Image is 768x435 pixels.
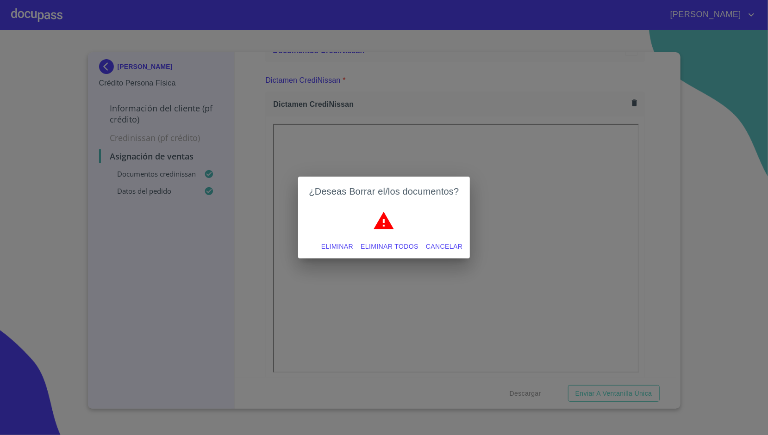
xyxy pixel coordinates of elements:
span: Eliminar todos [361,241,418,252]
span: Cancelar [426,241,462,252]
button: Cancelar [422,238,466,255]
button: Eliminar todos [357,238,422,255]
h2: ¿Deseas Borrar el/los documentos? [309,184,459,199]
button: Eliminar [318,238,357,255]
span: Eliminar [321,241,353,252]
